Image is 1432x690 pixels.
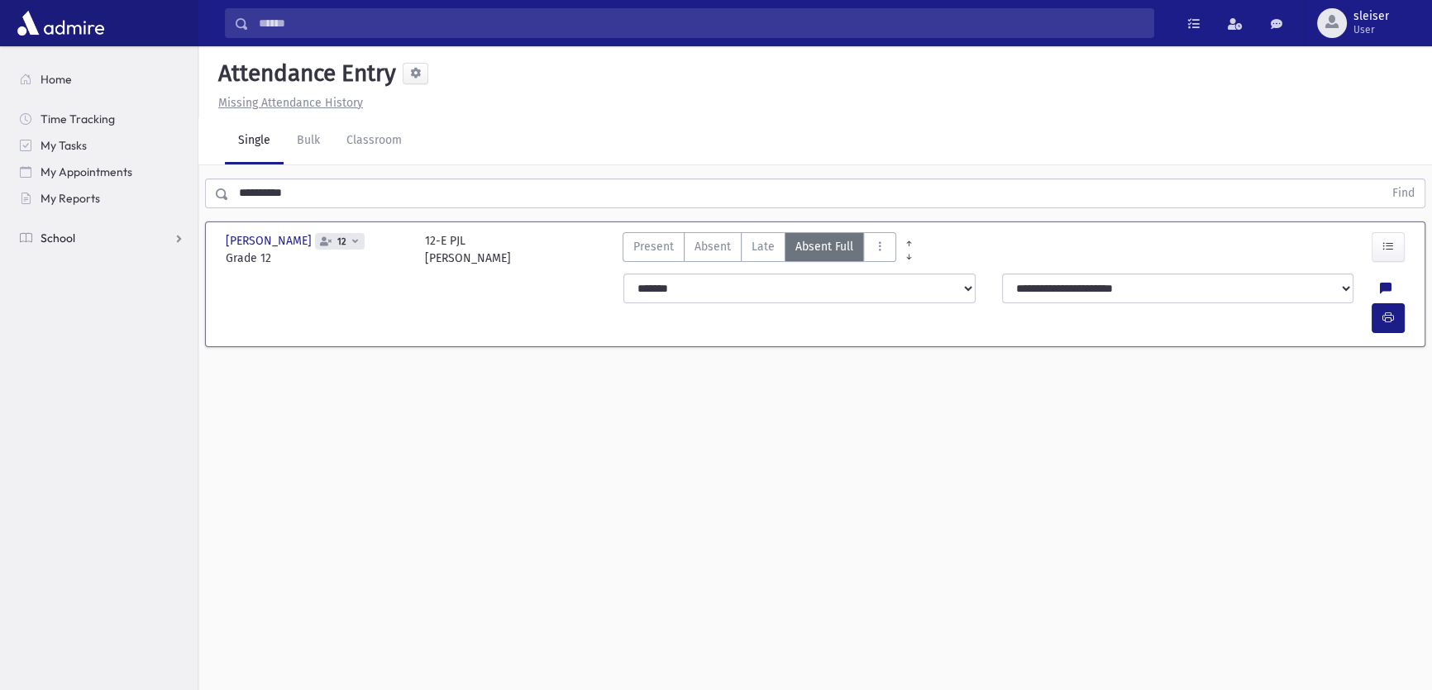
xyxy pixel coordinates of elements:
[218,96,363,110] u: Missing Attendance History
[334,236,350,247] span: 12
[13,7,108,40] img: AdmirePro
[1382,179,1425,207] button: Find
[226,232,315,250] span: [PERSON_NAME]
[212,59,396,88] h5: Attendance Entry
[7,66,198,93] a: Home
[425,232,511,267] div: 12-E PJL [PERSON_NAME]
[7,106,198,132] a: Time Tracking
[1353,10,1389,23] span: sleiser
[212,96,363,110] a: Missing Attendance History
[284,118,333,164] a: Bulk
[7,132,198,159] a: My Tasks
[41,164,132,179] span: My Appointments
[752,238,775,255] span: Late
[7,225,198,251] a: School
[225,118,284,164] a: Single
[226,250,408,267] span: Grade 12
[41,191,100,206] span: My Reports
[695,238,731,255] span: Absent
[7,185,198,212] a: My Reports
[41,231,75,245] span: School
[795,238,853,255] span: Absent Full
[633,238,674,255] span: Present
[1353,23,1389,36] span: User
[249,8,1153,38] input: Search
[7,159,198,185] a: My Appointments
[41,72,72,87] span: Home
[41,138,87,153] span: My Tasks
[333,118,415,164] a: Classroom
[623,232,896,267] div: AttTypes
[41,112,115,126] span: Time Tracking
